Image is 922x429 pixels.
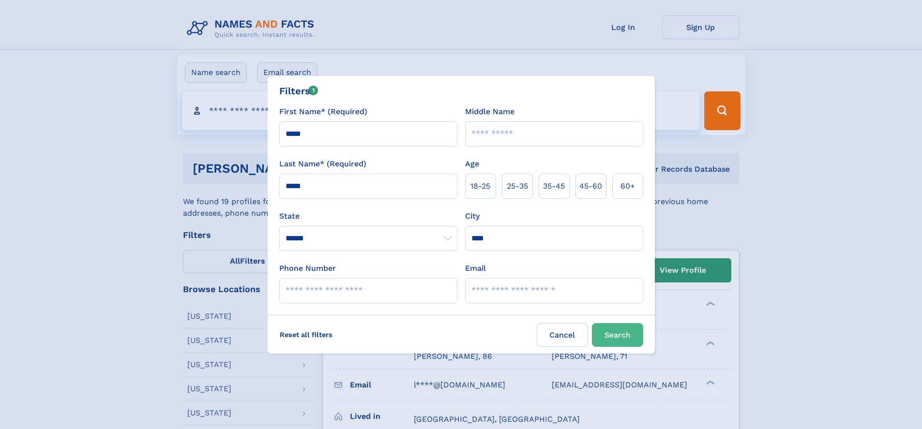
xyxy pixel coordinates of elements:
[507,180,528,192] span: 25‑35
[279,158,366,170] label: Last Name* (Required)
[465,263,486,274] label: Email
[279,106,367,118] label: First Name* (Required)
[273,323,339,346] label: Reset all filters
[620,180,635,192] span: 60+
[279,84,318,98] div: Filters
[543,180,565,192] span: 35‑45
[470,180,490,192] span: 18‑25
[592,323,643,347] button: Search
[279,210,457,222] label: State
[465,210,480,222] label: City
[579,180,602,192] span: 45‑60
[279,263,336,274] label: Phone Number
[537,323,588,347] label: Cancel
[465,158,479,170] label: Age
[465,106,514,118] label: Middle Name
